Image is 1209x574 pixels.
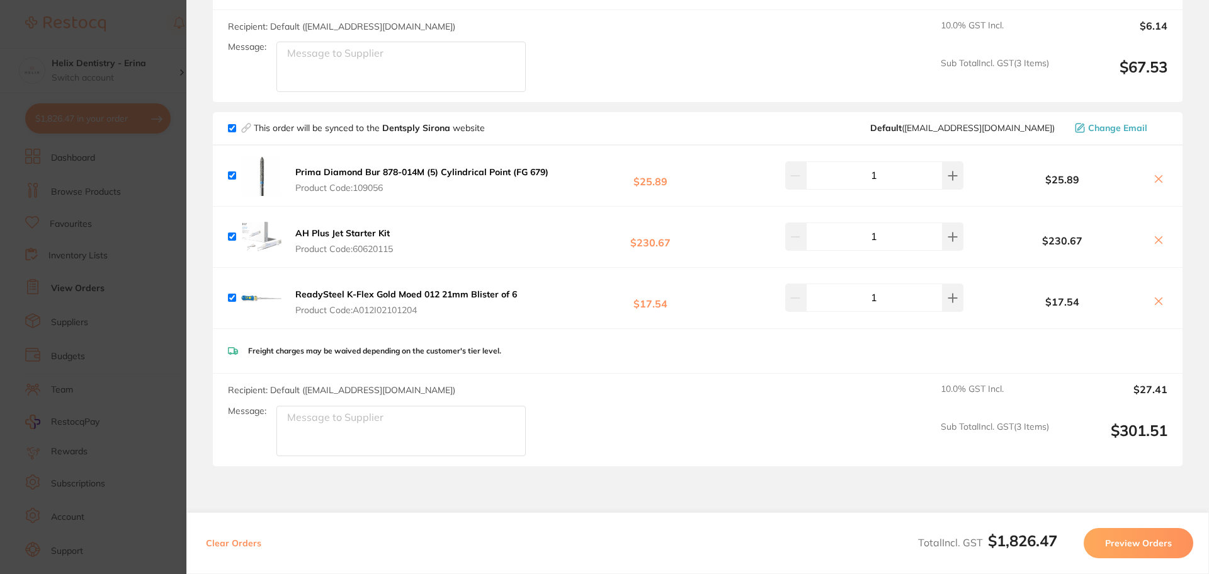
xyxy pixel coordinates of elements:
b: Default [870,122,902,134]
b: $230.67 [980,235,1145,246]
span: clientservices@dentsplysirona.com [870,123,1055,133]
b: $25.89 [557,164,744,187]
b: $1,826.47 [988,531,1057,550]
span: Product Code: A012I02101204 [295,305,517,315]
span: 10.0 % GST Incl. [941,384,1049,411]
output: $301.51 [1059,422,1167,456]
b: $17.54 [980,296,1145,307]
span: Recipient: Default ( [EMAIL_ADDRESS][DOMAIN_NAME] ) [228,384,455,396]
span: 10.0 % GST Incl. [941,20,1049,48]
label: Message: [228,42,266,52]
b: ReadySteel K-Flex Gold Moed 012 21mm Blister of 6 [295,289,517,300]
img: cHd3bjJxdw [241,217,281,257]
span: Product Code: 109056 [295,183,548,193]
b: Prima Diamond Bur 878-014M (5) Cylindrical Point (FG 679) [295,166,548,178]
output: $27.41 [1059,384,1167,411]
output: $6.14 [1059,20,1167,48]
b: $25.89 [980,174,1145,185]
button: Prima Diamond Bur 878-014M (5) Cylindrical Point (FG 679) Product Code:109056 [292,166,552,193]
span: Total Incl. GST [918,536,1057,549]
button: Preview Orders [1084,528,1193,558]
span: Sub Total Incl. GST ( 3 Items) [941,422,1049,456]
button: Clear Orders [202,528,265,558]
button: AH Plus Jet Starter Kit Product Code:60620115 [292,227,397,254]
b: AH Plus Jet Starter Kit [295,227,390,239]
b: $17.54 [557,286,744,309]
button: ReadySteel K-Flex Gold Moed 012 21mm Blister of 6 Product Code:A012I02101204 [292,289,521,315]
output: $67.53 [1059,58,1167,93]
p: This order will be synced to the website [254,123,485,133]
span: Product Code: 60620115 [295,244,393,254]
b: $230.67 [557,225,744,248]
img: MXA0b2c1dQ [241,156,281,196]
button: Change Email [1071,122,1167,134]
span: Recipient: Default ( [EMAIL_ADDRESS][DOMAIN_NAME] ) [228,21,455,32]
label: Message: [228,406,266,416]
span: Change Email [1088,123,1147,133]
strong: Dentsply Sirona [382,122,453,134]
img: eHhxdDU2ag [241,278,281,318]
p: Freight charges may be waived depending on the customer's tier level. [248,347,501,355]
span: Sub Total Incl. GST ( 3 Items) [941,58,1049,93]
